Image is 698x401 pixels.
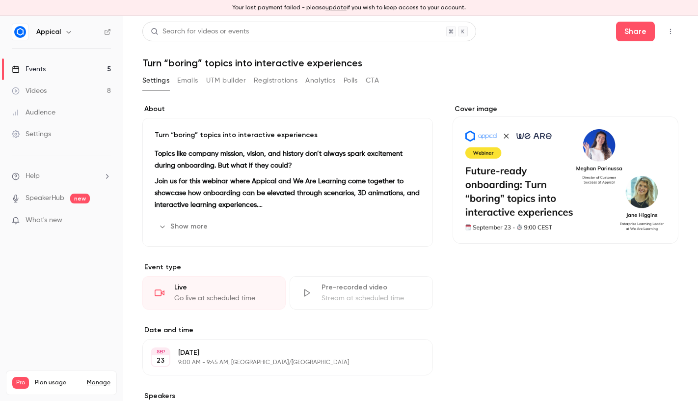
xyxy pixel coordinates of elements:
[142,57,678,69] h1: Turn “boring” topics into interactive experiences
[87,379,110,387] a: Manage
[155,219,214,234] button: Show more
[26,193,64,203] a: SpeakerHub
[157,356,164,366] p: 23
[254,73,297,88] button: Registrations
[142,325,433,335] label: Date and time
[142,391,433,401] label: Speakers
[178,359,381,367] p: 9:00 AM - 9:45 AM, [GEOGRAPHIC_DATA]/[GEOGRAPHIC_DATA]
[12,129,51,139] div: Settings
[142,262,433,272] p: Event type
[616,22,655,41] button: Share
[290,276,433,310] div: Pre-recorded videoStream at scheduled time
[152,348,169,355] div: SEP
[12,64,46,74] div: Events
[453,104,678,114] label: Cover image
[206,73,246,88] button: UTM builder
[325,3,347,12] button: update
[305,73,336,88] button: Analytics
[232,3,466,12] p: Your last payment failed - please if you wish to keep access to your account.
[177,73,198,88] button: Emails
[155,150,403,169] strong: Topics like company mission, vision, and history don’t always spark excitement during onboarding....
[178,348,381,358] p: [DATE]
[12,377,29,389] span: Pro
[322,283,421,292] div: Pre-recorded video
[155,178,420,208] strong: Join us for this webinar where Appical and We Are Learning come together to showcase how onboardi...
[99,216,111,225] iframe: Noticeable Trigger
[12,24,28,40] img: Appical
[366,73,379,88] button: CTA
[35,379,81,387] span: Plan usage
[70,194,90,203] span: new
[26,171,40,181] span: Help
[142,104,433,114] label: About
[12,171,111,181] li: help-dropdown-opener
[151,27,249,37] div: Search for videos or events
[174,283,273,292] div: Live
[155,130,421,140] p: Turn “boring” topics into interactive experiences
[142,276,286,310] div: LiveGo live at scheduled time
[344,73,358,88] button: Polls
[142,73,169,88] button: Settings
[174,293,273,303] div: Go live at scheduled time
[453,104,678,244] section: Cover image
[12,86,47,96] div: Videos
[322,293,421,303] div: Stream at scheduled time
[36,27,61,37] h6: Appical
[26,215,62,226] span: What's new
[12,108,55,117] div: Audience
